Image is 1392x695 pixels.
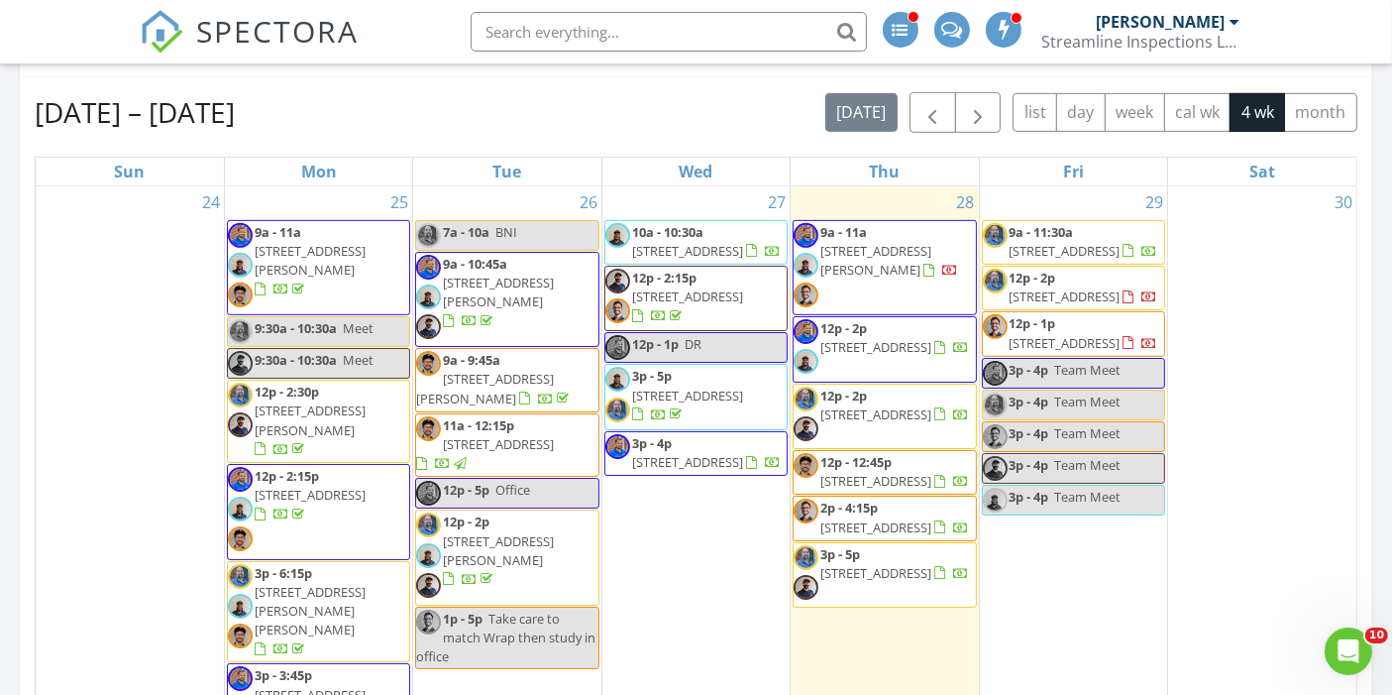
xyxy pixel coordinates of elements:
span: [STREET_ADDRESS] [1010,334,1121,352]
a: Go to August 24, 2025 [198,186,224,218]
a: 12p - 2p [STREET_ADDRESS] [982,266,1165,310]
button: 4 wk [1230,93,1285,132]
span: [STREET_ADDRESS] [1010,242,1121,260]
a: 3p - 5p [STREET_ADDRESS] [820,545,969,582]
img: head_shot_new.jpg [794,499,818,523]
span: 9:30a - 10:30a [255,319,337,337]
span: 12p - 12:45p [820,453,892,471]
img: photo_face.jpg [228,223,253,248]
button: cal wk [1164,93,1231,132]
a: Thursday [865,158,904,185]
span: Team Meet [1055,393,1122,410]
a: Go to August 26, 2025 [576,186,601,218]
img: pxl_20250819_155140452.jpg [605,367,630,392]
a: 3p - 4p [STREET_ADDRESS] [604,431,788,476]
a: SPECTORA [140,27,360,68]
a: 9a - 11a [STREET_ADDRESS][PERSON_NAME] [227,220,410,316]
img: paul_pic.jpg [228,383,253,407]
img: paul_pic.jpg [983,393,1008,417]
a: Go to August 28, 2025 [953,186,979,218]
span: 11a - 12:15p [443,416,514,434]
button: month [1284,93,1357,132]
img: paul_pic.jpg [794,387,818,411]
img: photo_face.jpg [416,255,441,280]
span: Meet [343,319,374,337]
img: photo_face.jpg [794,223,818,248]
a: 12p - 2p [STREET_ADDRESS] [820,319,969,356]
span: [STREET_ADDRESS][PERSON_NAME] [416,370,554,406]
a: Tuesday [489,158,526,185]
span: 9a - 10:45a [443,255,507,273]
a: 9a - 10:45a [STREET_ADDRESS][PERSON_NAME] [415,252,598,348]
a: 12p - 2p [STREET_ADDRESS] [820,387,969,423]
a: 3p - 4p [STREET_ADDRESS] [632,434,781,471]
span: Take care to match Wrap then study in office [416,610,595,665]
a: 9a - 9:45a [STREET_ADDRESS][PERSON_NAME] [415,348,598,412]
span: [STREET_ADDRESS] [820,338,931,356]
a: 12p - 2:30p [STREET_ADDRESS][PERSON_NAME] [255,383,366,458]
img: photo_face.jpg [983,361,1008,386]
img: photo_face.jpg [228,467,253,492]
img: head_shot.jpg [416,351,441,376]
a: 9a - 10:45a [STREET_ADDRESS][PERSON_NAME] [443,255,554,330]
span: 3p - 4p [1010,361,1049,379]
a: 3p - 5p [STREET_ADDRESS] [632,367,743,422]
input: Search everything... [471,12,867,52]
span: 12p - 2:15p [255,467,319,485]
button: Previous [910,92,956,133]
span: 10 [1365,628,1388,643]
span: 12p - 2p [820,387,867,405]
span: Team Meet [1055,424,1122,442]
span: 3p - 4p [632,434,672,452]
img: head_shot.jpg [228,283,253,307]
span: 12p - 5p [443,481,489,499]
span: 12p - 1p [632,335,679,353]
span: [STREET_ADDRESS][PERSON_NAME] [255,402,366,438]
span: 1p - 5p [443,610,482,628]
button: list [1013,93,1057,132]
div: [PERSON_NAME] [1097,12,1226,32]
a: 12p - 2p [STREET_ADDRESS] [793,384,976,449]
span: [STREET_ADDRESS][PERSON_NAME] [443,274,554,310]
a: Saturday [1245,158,1279,185]
a: 12p - 2:15p [STREET_ADDRESS] [604,266,788,331]
img: pxl_20250819_155140452.jpg [416,285,441,309]
a: 2p - 4:15p [STREET_ADDRESS] [793,496,976,540]
img: paul_pic.jpg [416,223,441,248]
span: 3p - 5p [632,367,672,385]
a: 12p - 2p [STREET_ADDRESS] [1010,269,1158,305]
span: 9a - 9:45a [443,351,500,369]
img: pxl_20250819_155140452.jpg [794,253,818,278]
img: head_shot.jpg [228,624,253,648]
a: 12p - 1p [STREET_ADDRESS] [1010,314,1158,351]
span: 3p - 4p [1010,424,1049,442]
a: 11a - 12:15p [STREET_ADDRESS] [415,413,598,478]
img: paul_pic.jpg [228,564,253,589]
img: head_shoot_crop.jpg [794,416,818,441]
span: Team Meet [1055,361,1122,379]
span: [STREET_ADDRESS] [255,486,366,504]
a: Go to August 30, 2025 [1331,186,1356,218]
a: 3p - 5p [STREET_ADDRESS] [793,542,976,608]
iframe: Intercom live chat [1325,628,1372,675]
a: Wednesday [675,158,716,185]
span: 3p - 4p [1010,456,1049,474]
img: pxl_20250819_155140452.jpg [228,594,253,619]
span: [STREET_ADDRESS][PERSON_NAME] [443,532,554,569]
button: [DATE] [825,93,898,132]
a: 12p - 2:15p [STREET_ADDRESS] [255,467,366,522]
span: [STREET_ADDRESS] [1010,288,1121,305]
img: paul_pic.jpg [794,545,818,570]
a: 12p - 2p [STREET_ADDRESS][PERSON_NAME] [443,513,554,588]
img: head_shot_new.jpg [605,298,630,323]
span: 9a - 11a [255,223,301,241]
a: Monday [297,158,341,185]
img: pxl_20250819_155140452.jpg [228,253,253,278]
img: photo_face.jpg [228,666,253,691]
img: head_shoot_crop.jpg [794,575,818,600]
a: 12p - 2:30p [STREET_ADDRESS][PERSON_NAME] [227,380,410,463]
span: 3p - 4p [1010,393,1049,410]
img: head_shot_new.jpg [983,314,1008,339]
a: 12p - 12:45p [STREET_ADDRESS] [820,453,969,490]
img: paul_pic.jpg [983,223,1008,248]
